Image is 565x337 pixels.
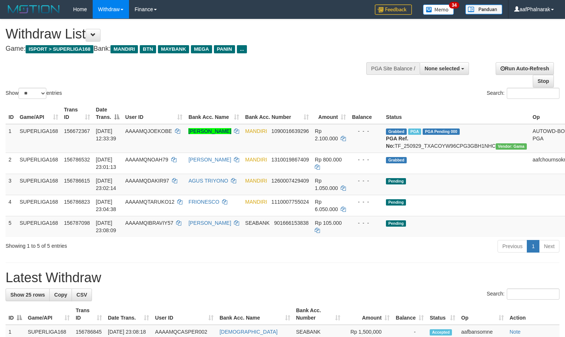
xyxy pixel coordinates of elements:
td: 2 [6,153,17,174]
th: ID: activate to sort column descending [6,304,25,325]
span: MANDIRI [245,128,267,134]
input: Search: [507,88,559,99]
input: Search: [507,288,559,300]
th: Trans ID: activate to sort column ascending [73,304,105,325]
span: [DATE] 23:02:14 [96,178,116,191]
span: 156786532 [64,157,90,163]
span: Pending [386,178,406,184]
select: Showentries [19,88,46,99]
th: Amount: activate to sort column ascending [343,304,393,325]
span: 156786823 [64,199,90,205]
span: Copy 1110007755024 to clipboard [271,199,309,205]
span: 156672367 [64,128,90,134]
div: - - - [352,156,380,163]
td: 5 [6,216,17,237]
span: [DATE] 12:33:39 [96,128,116,141]
th: Status [383,103,529,124]
th: Game/API: activate to sort column ascending [25,304,73,325]
th: Bank Acc. Name: activate to sort column ascending [217,304,293,325]
span: MAYBANK [158,45,189,53]
h4: Game: Bank: [6,45,369,53]
span: Rp 6.050.000 [315,199,338,212]
th: Op: activate to sort column ascending [458,304,506,325]
div: - - - [352,177,380,184]
a: [PERSON_NAME] [188,220,231,226]
td: 3 [6,174,17,195]
span: 156787098 [64,220,90,226]
span: Pending [386,220,406,227]
label: Search: [487,88,559,99]
span: Copy 1090016639296 to clipboard [271,128,309,134]
span: MANDIRI [110,45,138,53]
a: 1 [527,240,539,253]
span: PANIN [214,45,235,53]
span: BTN [140,45,156,53]
span: Rp 800.000 [315,157,341,163]
th: ID [6,103,17,124]
th: Date Trans.: activate to sort column ascending [105,304,152,325]
img: Feedback.jpg [375,4,412,15]
span: Rp 2.100.000 [315,128,338,141]
img: MOTION_logo.png [6,4,62,15]
span: Pending [386,199,406,206]
span: PGA Pending [423,129,460,135]
th: Balance [349,103,383,124]
span: MANDIRI [245,157,267,163]
td: SUPERLIGA168 [17,124,61,153]
th: Bank Acc. Name: activate to sort column ascending [185,103,242,124]
span: Accepted [430,329,452,336]
span: MEGA [191,45,212,53]
span: CSV [76,292,87,298]
a: Previous [498,240,527,253]
td: 4 [6,195,17,216]
a: Run Auto-Refresh [496,62,554,75]
a: FRIONESCO [188,199,219,205]
th: Trans ID: activate to sort column ascending [61,103,93,124]
span: Grabbed [386,129,407,135]
div: - - - [352,127,380,135]
span: Rp 1.050.000 [315,178,338,191]
span: AAAAMQDAKIR97 [125,178,169,184]
span: 156786615 [64,178,90,184]
h1: Withdraw List [6,27,369,41]
span: [DATE] 23:08:09 [96,220,116,233]
span: Vendor URL: https://trx31.1velocity.biz [496,143,527,150]
th: User ID: activate to sort column ascending [152,304,217,325]
span: Copy 901666153838 to clipboard [274,220,308,226]
a: Copy [49,288,72,301]
img: Button%20Memo.svg [423,4,454,15]
th: Game/API: activate to sort column ascending [17,103,61,124]
a: CSV [72,288,92,301]
span: MANDIRI [245,178,267,184]
th: User ID: activate to sort column ascending [122,103,186,124]
img: panduan.png [465,4,502,14]
a: Stop [533,75,554,87]
a: [PERSON_NAME] [188,157,231,163]
span: ISPORT > SUPERLIGA168 [26,45,93,53]
th: Balance: activate to sort column ascending [393,304,427,325]
td: TF_250929_TXACOYW96CPG3GBH1NHC [383,124,529,153]
th: Action [507,304,560,325]
b: PGA Ref. No: [386,136,408,149]
span: 34 [449,2,459,9]
td: SUPERLIGA168 [17,174,61,195]
a: Next [539,240,559,253]
td: 1 [6,124,17,153]
div: - - - [352,219,380,227]
span: [DATE] 23:04:38 [96,199,116,212]
span: AAAAMQTARUKO12 [125,199,175,205]
span: Copy 1260007429409 to clipboard [271,178,309,184]
span: SEABANK [245,220,270,226]
span: None selected [424,66,460,71]
th: Bank Acc. Number: activate to sort column ascending [242,103,312,124]
span: Copy 1310019867409 to clipboard [271,157,309,163]
a: AGUS TRIYONO [188,178,228,184]
span: AAAAMQIBRAVIY57 [125,220,174,226]
th: Date Trans.: activate to sort column descending [93,103,122,124]
a: [PERSON_NAME] [188,128,231,134]
h1: Latest Withdraw [6,270,559,285]
label: Show entries [6,88,62,99]
span: AAAAMQJOEKOBE [125,128,172,134]
span: Rp 105.000 [315,220,341,226]
td: SUPERLIGA168 [17,195,61,216]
